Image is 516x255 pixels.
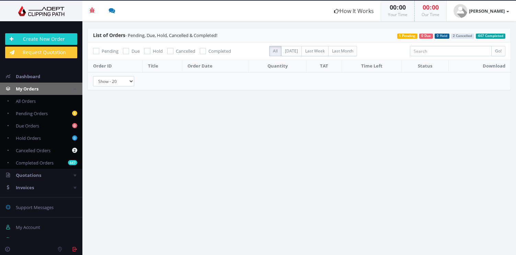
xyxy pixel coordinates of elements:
span: Completed [208,48,231,54]
small: Your Time [388,12,408,17]
span: Pending Orders [16,110,48,117]
a: Request Quotation [5,47,77,58]
th: Order ID [88,60,143,72]
label: Last Month [328,46,357,56]
span: Invoices [16,184,34,191]
span: 0 Hold [435,34,449,39]
th: Download [448,60,511,72]
span: 00 [423,3,429,11]
span: 1 Pending [397,34,418,39]
span: Cancelled Orders [16,147,50,154]
a: Create New Order [5,33,77,45]
th: Order Date [182,60,249,72]
span: Due [131,48,140,54]
span: 00 [390,3,397,11]
span: Hold [153,48,163,54]
span: Due Orders [16,123,39,129]
span: 00 [432,3,439,11]
span: Manage Team [16,236,45,243]
b: 0 [72,123,77,128]
small: Our Time [422,12,439,17]
a: How It Works [327,1,381,21]
span: 447 Completed [476,34,505,39]
span: : [429,3,432,11]
span: 2 Cancelled [451,34,474,39]
label: Last Week [301,46,329,56]
input: Search [410,46,492,56]
span: Dashboard [16,73,40,80]
span: Pending [102,48,118,54]
label: All [269,46,282,56]
span: My Account [16,224,40,230]
th: TAT [307,60,342,72]
input: Go! [491,46,505,56]
th: Time Left [342,60,402,72]
th: Status [402,60,449,72]
img: Adept Graphics [5,6,77,16]
span: Quotations [16,172,41,178]
span: : [397,3,399,11]
strong: [PERSON_NAME] [469,8,505,14]
b: 0 [72,135,77,141]
a: [PERSON_NAME] [447,1,516,21]
img: user_default.jpg [454,4,467,18]
span: Completed Orders [16,160,54,166]
span: - Pending, Due, Hold, Cancelled & Completed! [93,32,217,38]
b: 447 [68,160,77,165]
span: List of Orders [93,32,125,38]
th: Title [143,60,182,72]
span: Cancelled [176,48,195,54]
span: Quantity [267,63,288,69]
span: 0 Due [419,34,433,39]
b: 2 [72,148,77,153]
span: My Orders [16,86,38,92]
span: Hold Orders [16,135,41,141]
b: 1 [72,111,77,116]
span: All Orders [16,98,36,104]
span: Support Messages [16,204,54,210]
span: 00 [399,3,406,11]
label: [DATE] [281,46,302,56]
